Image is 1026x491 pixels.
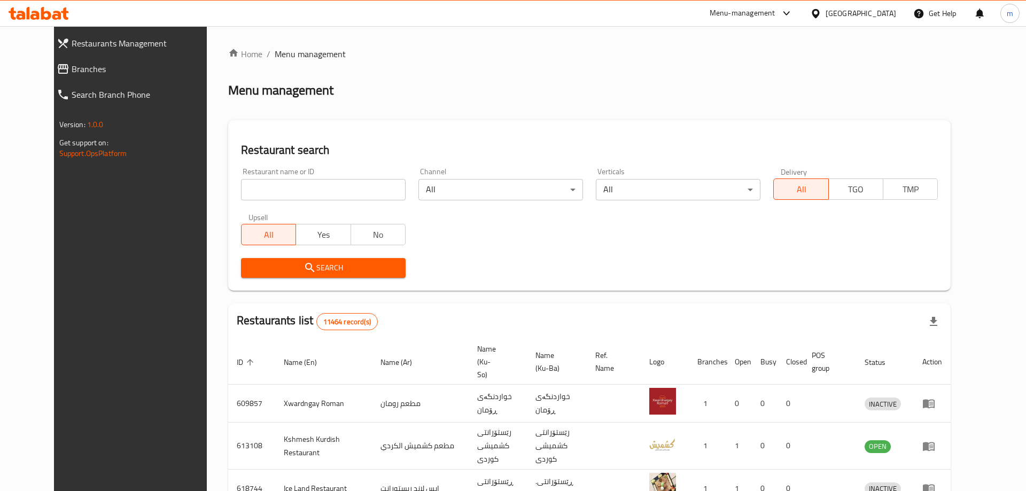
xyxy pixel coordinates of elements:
[726,339,752,385] th: Open
[1007,7,1013,19] span: m
[59,118,85,131] span: Version:
[72,63,217,75] span: Branches
[300,227,346,243] span: Yes
[351,224,406,245] button: No
[237,313,378,330] h2: Restaurants list
[914,339,951,385] th: Action
[372,423,469,470] td: مطعم كشميش الكردي
[275,385,372,423] td: Xwardngay Roman
[372,385,469,423] td: مطعم رومان
[228,48,262,60] a: Home
[641,339,689,385] th: Logo
[649,388,676,415] img: Xwardngay Roman
[888,182,934,197] span: TMP
[689,385,726,423] td: 1
[535,349,574,375] span: Name (Ku-Ba)
[355,227,401,243] span: No
[826,7,896,19] div: [GEOGRAPHIC_DATA]
[726,423,752,470] td: 1
[48,30,226,56] a: Restaurants Management
[781,168,807,175] label: Delivery
[246,227,292,243] span: All
[596,179,760,200] div: All
[267,48,270,60] li: /
[689,423,726,470] td: 1
[595,349,628,375] span: Ref. Name
[865,440,891,453] span: OPEN
[752,339,778,385] th: Busy
[922,397,942,410] div: Menu
[241,142,938,158] h2: Restaurant search
[726,385,752,423] td: 0
[883,178,938,200] button: TMP
[752,385,778,423] td: 0
[275,48,346,60] span: Menu management
[527,423,587,470] td: رێستۆرانتی کشمیشى كوردى
[833,182,879,197] span: TGO
[241,258,406,278] button: Search
[778,339,803,385] th: Closed
[228,82,333,99] h2: Menu management
[527,385,587,423] td: خواردنگەی ڕۆمان
[316,313,378,330] div: Total records count
[865,356,899,369] span: Status
[48,56,226,82] a: Branches
[48,82,226,107] a: Search Branch Phone
[922,440,942,453] div: Menu
[228,48,951,60] nav: breadcrumb
[649,431,676,457] img: Kshmesh Kurdish Restaurant
[237,356,257,369] span: ID
[72,88,217,101] span: Search Branch Phone
[241,224,296,245] button: All
[87,118,104,131] span: 1.0.0
[228,385,275,423] td: 609857
[228,423,275,470] td: 613108
[689,339,726,385] th: Branches
[778,423,803,470] td: 0
[296,224,351,245] button: Yes
[469,385,527,423] td: خواردنگەی ڕۆمان
[778,182,824,197] span: All
[380,356,426,369] span: Name (Ar)
[828,178,883,200] button: TGO
[59,146,127,160] a: Support.OpsPlatform
[284,356,331,369] span: Name (En)
[752,423,778,470] td: 0
[250,261,397,275] span: Search
[469,423,527,470] td: رێستۆرانتی کشمیشى كوردى
[773,178,828,200] button: All
[72,37,217,50] span: Restaurants Management
[921,309,946,334] div: Export file
[248,213,268,221] label: Upsell
[778,385,803,423] td: 0
[241,179,406,200] input: Search for restaurant name or ID..
[317,317,377,327] span: 11464 record(s)
[418,179,583,200] div: All
[59,136,108,150] span: Get support on:
[275,423,372,470] td: Kshmesh Kurdish Restaurant
[812,349,843,375] span: POS group
[477,342,514,381] span: Name (Ku-So)
[710,7,775,20] div: Menu-management
[865,398,901,410] span: INACTIVE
